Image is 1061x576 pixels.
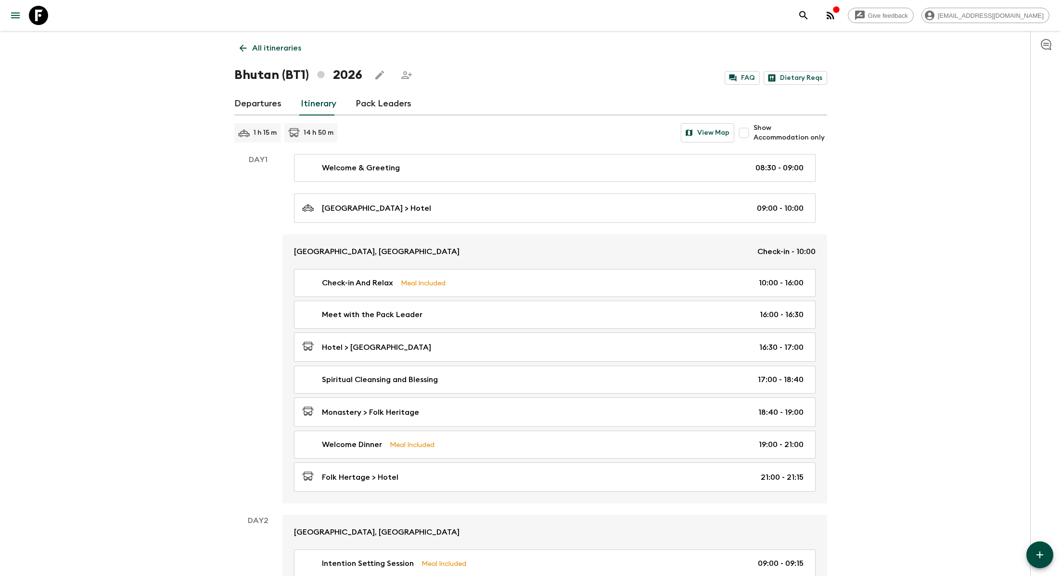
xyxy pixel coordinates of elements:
[370,65,389,85] button: Edit this itinerary
[234,154,282,166] p: Day 1
[322,342,431,353] p: Hotel > [GEOGRAPHIC_DATA]
[6,6,25,25] button: menu
[764,71,827,85] a: Dietary Reqs
[397,65,416,85] span: Share this itinerary
[294,431,816,459] a: Welcome DinnerMeal Included19:00 - 21:00
[322,472,398,483] p: Folk Hertage > Hotel
[322,439,382,450] p: Welcome Dinner
[294,526,460,538] p: [GEOGRAPHIC_DATA], [GEOGRAPHIC_DATA]
[252,42,301,54] p: All itineraries
[294,397,816,427] a: Monastery > Folk Heritage18:40 - 19:00
[760,309,804,320] p: 16:00 - 16:30
[322,277,393,289] p: Check-in And Relax
[322,162,400,174] p: Welcome & Greeting
[294,333,816,362] a: Hotel > [GEOGRAPHIC_DATA]16:30 - 17:00
[754,123,827,142] span: Show Accommodation only
[322,309,422,320] p: Meet with the Pack Leader
[234,515,282,526] p: Day 2
[282,515,827,550] a: [GEOGRAPHIC_DATA], [GEOGRAPHIC_DATA]
[725,71,760,85] a: FAQ
[294,269,816,297] a: Check-in And RelaxMeal Included10:00 - 16:00
[301,92,336,115] a: Itinerary
[759,277,804,289] p: 10:00 - 16:00
[294,154,816,182] a: Welcome & Greeting08:30 - 09:00
[758,407,804,418] p: 18:40 - 19:00
[794,6,813,25] button: search adventures
[401,278,446,288] p: Meal Included
[757,203,804,214] p: 09:00 - 10:00
[758,558,804,569] p: 09:00 - 09:15
[294,366,816,394] a: Spiritual Cleansing and Blessing17:00 - 18:40
[322,407,419,418] p: Monastery > Folk Heritage
[234,92,281,115] a: Departures
[322,203,431,214] p: [GEOGRAPHIC_DATA] > Hotel
[322,374,438,385] p: Spiritual Cleansing and Blessing
[294,301,816,329] a: Meet with the Pack Leader16:00 - 16:30
[757,246,816,257] p: Check-in - 10:00
[921,8,1049,23] div: [EMAIL_ADDRESS][DOMAIN_NAME]
[759,439,804,450] p: 19:00 - 21:00
[755,162,804,174] p: 08:30 - 09:00
[422,558,466,569] p: Meal Included
[294,193,816,223] a: [GEOGRAPHIC_DATA] > Hotel09:00 - 10:00
[390,439,435,450] p: Meal Included
[848,8,914,23] a: Give feedback
[254,128,277,138] p: 1 h 15 m
[304,128,333,138] p: 14 h 50 m
[234,65,362,85] h1: Bhutan (BT1) 2026
[933,12,1049,19] span: [EMAIL_ADDRESS][DOMAIN_NAME]
[234,38,307,58] a: All itineraries
[294,462,816,492] a: Folk Hertage > Hotel21:00 - 21:15
[758,374,804,385] p: 17:00 - 18:40
[282,234,827,269] a: [GEOGRAPHIC_DATA], [GEOGRAPHIC_DATA]Check-in - 10:00
[761,472,804,483] p: 21:00 - 21:15
[356,92,411,115] a: Pack Leaders
[863,12,913,19] span: Give feedback
[322,558,414,569] p: Intention Setting Session
[294,246,460,257] p: [GEOGRAPHIC_DATA], [GEOGRAPHIC_DATA]
[681,123,734,142] button: View Map
[759,342,804,353] p: 16:30 - 17:00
